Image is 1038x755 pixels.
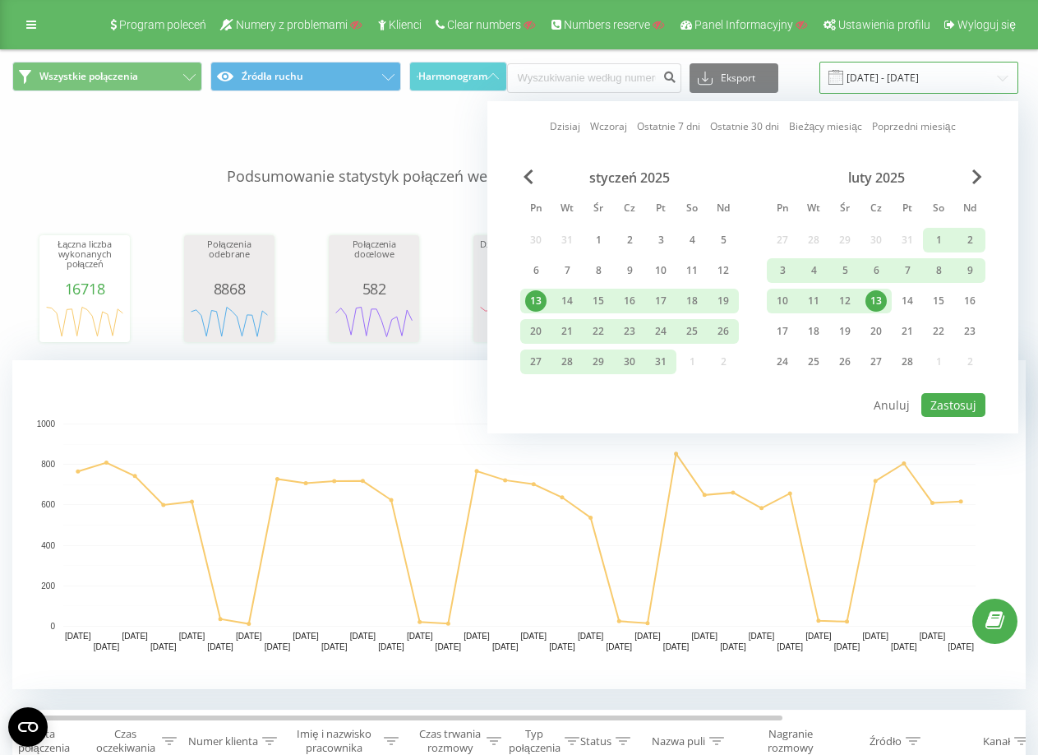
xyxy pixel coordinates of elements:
div: ndz 2 lut 2025 [954,228,985,252]
div: 12 [834,290,856,312]
text: [DATE] [407,632,433,641]
div: 1242 [477,280,560,297]
div: Nazwa puli [652,734,705,748]
a: Bieżący miesiąc [789,118,861,134]
text: [DATE] [65,632,91,641]
text: [DATE] [150,642,177,651]
div: 5 [834,260,856,281]
text: [DATE] [122,632,148,641]
span: Ustawienia profilu [838,18,930,31]
abbr: sobota [926,197,951,222]
button: Harmonogram [409,62,507,91]
span: Wszystkie połączenia [39,70,138,83]
text: [DATE] [607,642,633,651]
text: [DATE] [492,642,519,651]
div: pt 21 lut 2025 [892,319,923,344]
abbr: środa [586,197,611,222]
button: Zastosuj [921,393,985,417]
div: sob 8 lut 2025 [923,258,954,283]
div: sob 1 lut 2025 [923,228,954,252]
div: 10 [650,260,671,281]
div: styczeń 2025 [520,169,739,186]
div: czw 20 lut 2025 [860,319,892,344]
text: [DATE] [293,632,319,641]
div: Typ połączenia [509,727,561,755]
div: 2 [619,229,640,251]
div: 7 [556,260,578,281]
a: Dzisiaj [550,118,580,134]
div: sob 18 sty 2025 [676,289,708,313]
div: śr 26 lut 2025 [829,350,860,374]
div: 582 [333,280,415,297]
button: Źródła ruchu [210,62,400,91]
div: 29 [588,351,609,373]
div: ndz 26 sty 2025 [708,319,739,344]
span: Numery z problemami [236,18,348,31]
abbr: poniedziałek [770,197,795,222]
text: [DATE] [236,632,262,641]
div: pt 10 sty 2025 [645,258,676,283]
text: [DATE] [207,642,233,651]
text: [DATE] [862,632,888,641]
div: 22 [588,321,609,342]
div: 9 [619,260,640,281]
div: Połączenia docelowe [333,239,415,280]
div: Łączna liczba wykonanych połączeń [44,239,126,280]
text: [DATE] [265,642,291,651]
div: 25 [681,321,703,342]
div: śr 1 sty 2025 [583,228,614,252]
div: 16718 [44,280,126,297]
div: 24 [650,321,671,342]
abbr: czwartek [617,197,642,222]
text: [DATE] [321,642,348,651]
text: 0 [50,622,55,631]
div: pon 10 lut 2025 [767,289,798,313]
div: wt 14 sty 2025 [551,289,583,313]
div: czw 23 sty 2025 [614,319,645,344]
div: 27 [525,351,547,373]
text: [DATE] [634,632,661,641]
div: sob 22 lut 2025 [923,319,954,344]
text: 600 [41,501,55,510]
div: wt 25 lut 2025 [798,350,829,374]
text: [DATE] [94,642,120,651]
svg: A chart. [12,360,1026,689]
text: [DATE] [777,642,803,651]
div: 1 [588,229,609,251]
span: Previous Month [524,169,533,184]
div: ndz 9 lut 2025 [954,258,985,283]
div: śr 5 lut 2025 [829,258,860,283]
div: 25 [803,351,824,373]
text: [DATE] [920,632,946,641]
div: 4 [803,260,824,281]
div: śr 22 sty 2025 [583,319,614,344]
abbr: niedziela [711,197,736,222]
button: Wszystkie połączenia [12,62,202,91]
div: 24 [772,351,793,373]
div: Numer klienta [188,734,258,748]
div: 20 [865,321,887,342]
div: 28 [897,351,918,373]
text: [DATE] [521,632,547,641]
div: 9 [959,260,980,281]
div: czw 6 lut 2025 [860,258,892,283]
div: pt 17 sty 2025 [645,289,676,313]
button: Eksport [690,63,778,93]
div: ndz 16 lut 2025 [954,289,985,313]
span: Klienci [389,18,422,31]
svg: A chart. [188,297,270,346]
div: czw 30 sty 2025 [614,350,645,374]
div: 18 [681,290,703,312]
text: [DATE] [692,632,718,641]
div: 19 [713,290,734,312]
div: sob 4 sty 2025 [676,228,708,252]
div: 11 [681,260,703,281]
div: 23 [959,321,980,342]
div: 23 [619,321,640,342]
div: 10 [772,290,793,312]
div: sob 15 lut 2025 [923,289,954,313]
div: 15 [588,290,609,312]
div: pon 27 sty 2025 [520,350,551,374]
div: pon 13 sty 2025 [520,289,551,313]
